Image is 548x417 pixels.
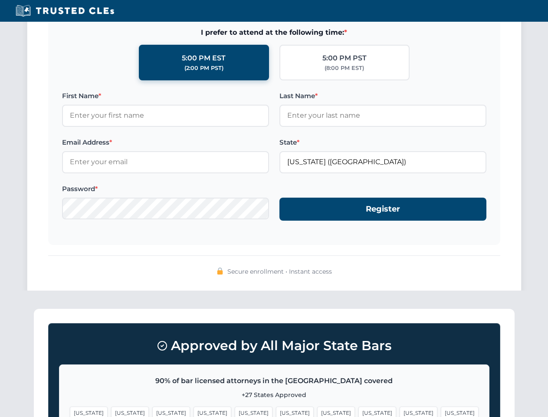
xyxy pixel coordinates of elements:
[62,105,269,126] input: Enter your first name
[70,375,479,387] p: 90% of bar licensed attorneys in the [GEOGRAPHIC_DATA] covered
[325,64,364,73] div: (8:00 PM EST)
[279,91,486,101] label: Last Name
[184,64,223,73] div: (2:00 PM PST)
[62,151,269,173] input: Enter your email
[227,267,332,276] span: Secure enrollment • Instant access
[62,91,269,101] label: First Name
[70,390,479,400] p: +27 States Approved
[279,198,486,221] button: Register
[279,137,486,148] label: State
[62,137,269,148] label: Email Address
[62,184,269,194] label: Password
[62,27,486,38] span: I prefer to attend at the following time:
[59,334,489,357] h3: Approved by All Major State Bars
[322,53,367,64] div: 5:00 PM PST
[182,53,226,64] div: 5:00 PM EST
[13,4,117,17] img: Trusted CLEs
[279,151,486,173] input: Florida (FL)
[279,105,486,126] input: Enter your last name
[217,268,223,275] img: 🔒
